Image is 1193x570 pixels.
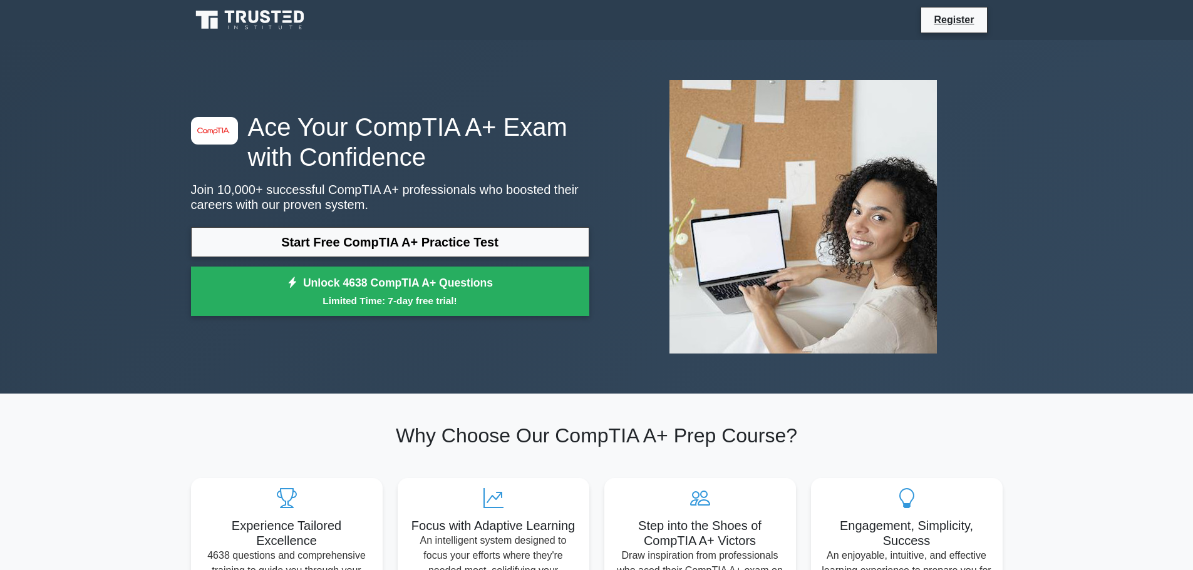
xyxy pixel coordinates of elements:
[191,227,589,257] a: Start Free CompTIA A+ Practice Test
[191,424,1003,447] h2: Why Choose Our CompTIA A+ Prep Course?
[191,182,589,212] p: Join 10,000+ successful CompTIA A+ professionals who boosted their careers with our proven system.
[926,12,981,28] a: Register
[191,112,589,172] h1: Ace Your CompTIA A+ Exam with Confidence
[821,518,993,548] h5: Engagement, Simplicity, Success
[408,518,579,533] h5: Focus with Adaptive Learning
[614,518,786,548] h5: Step into the Shoes of CompTIA A+ Victors
[201,518,373,548] h5: Experience Tailored Excellence
[207,293,574,308] small: Limited Time: 7-day free trial!
[191,267,589,317] a: Unlock 4638 CompTIA A+ QuestionsLimited Time: 7-day free trial!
